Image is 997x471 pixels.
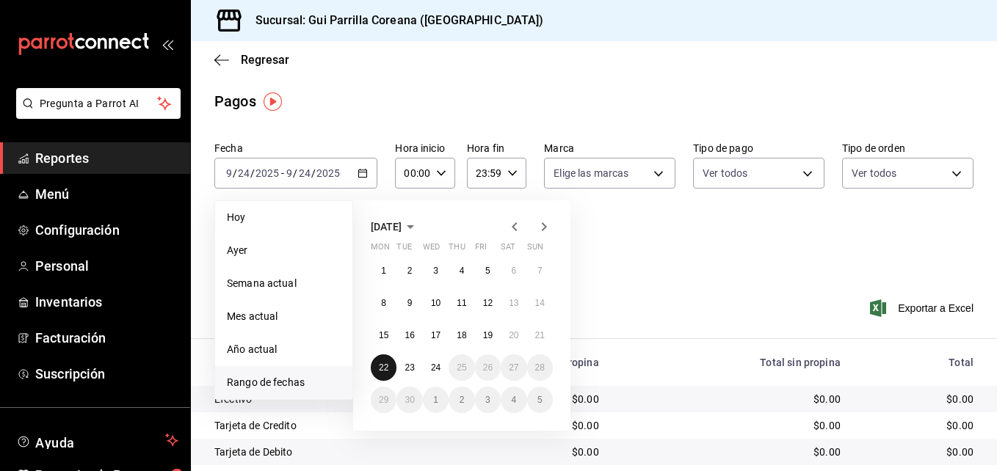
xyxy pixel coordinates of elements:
span: / [311,167,316,179]
abbr: September 28, 2025 [535,362,545,373]
span: Menú [35,184,178,204]
abbr: September 4, 2025 [460,266,465,276]
abbr: September 8, 2025 [381,298,386,308]
button: October 1, 2025 [423,387,449,413]
button: Regresar [214,53,289,67]
button: September 26, 2025 [475,354,501,381]
abbr: Saturday [501,242,515,258]
abbr: September 7, 2025 [537,266,543,276]
button: September 9, 2025 [396,290,422,316]
button: September 12, 2025 [475,290,501,316]
abbr: September 24, 2025 [431,362,441,373]
button: September 21, 2025 [527,322,553,348]
input: ---- [316,167,341,179]
span: Reportes [35,148,178,168]
span: - [281,167,284,179]
label: Hora fin [467,143,526,153]
span: Ayuda [35,431,159,449]
abbr: September 14, 2025 [535,298,545,308]
abbr: Monday [371,242,390,258]
abbr: September 27, 2025 [509,362,518,373]
div: $0.00 [481,445,599,459]
label: Fecha [214,143,377,153]
div: $0.00 [623,392,841,406]
button: September 23, 2025 [396,354,422,381]
div: Total [864,357,974,368]
button: Exportar a Excel [873,299,974,317]
button: September 29, 2025 [371,387,396,413]
button: October 2, 2025 [449,387,474,413]
span: Elige las marcas [554,166,628,180]
span: Rango de fechas [227,375,341,390]
div: $0.00 [623,418,841,433]
abbr: September 3, 2025 [433,266,438,276]
abbr: September 21, 2025 [535,330,545,340]
abbr: October 5, 2025 [537,395,543,405]
abbr: September 30, 2025 [405,395,414,405]
span: Regresar [241,53,289,67]
abbr: Friday [475,242,487,258]
abbr: September 17, 2025 [431,330,441,340]
button: September 30, 2025 [396,387,422,413]
label: Tipo de pago [693,143,824,153]
input: ---- [255,167,280,179]
button: September 22, 2025 [371,354,396,381]
div: $0.00 [623,445,841,459]
button: September 16, 2025 [396,322,422,348]
abbr: September 26, 2025 [483,362,493,373]
abbr: September 22, 2025 [379,362,388,373]
abbr: October 4, 2025 [511,395,516,405]
span: Hoy [227,210,341,225]
button: September 10, 2025 [423,290,449,316]
abbr: September 16, 2025 [405,330,414,340]
button: September 2, 2025 [396,258,422,284]
button: September 1, 2025 [371,258,396,284]
abbr: Sunday [527,242,543,258]
button: September 7, 2025 [527,258,553,284]
button: September 13, 2025 [501,290,526,316]
input: -- [298,167,311,179]
span: Pregunta a Parrot AI [40,96,158,112]
span: Facturación [35,328,178,348]
button: September 15, 2025 [371,322,396,348]
button: September 27, 2025 [501,354,526,381]
button: September 17, 2025 [423,322,449,348]
button: September 14, 2025 [527,290,553,316]
span: Inventarios [35,292,178,312]
div: Total sin propina [623,357,841,368]
button: September 3, 2025 [423,258,449,284]
div: $0.00 [864,392,974,406]
div: $0.00 [864,445,974,459]
abbr: Thursday [449,242,465,258]
button: Tooltip marker [264,92,282,111]
abbr: September 19, 2025 [483,330,493,340]
span: Ayer [227,243,341,258]
button: October 5, 2025 [527,387,553,413]
label: Hora inicio [395,143,454,153]
abbr: Tuesday [396,242,411,258]
button: [DATE] [371,218,419,235]
abbr: September 5, 2025 [485,266,490,276]
h3: Sucursal: Gui Parrilla Coreana ([GEOGRAPHIC_DATA]) [244,12,544,29]
div: Tarjeta de Debito [214,445,457,459]
button: September 25, 2025 [449,354,474,381]
span: Ver todos [852,166,896,180]
span: Año actual [227,342,341,357]
abbr: Wednesday [423,242,440,258]
span: / [250,167,255,179]
span: Semana actual [227,276,341,291]
abbr: October 1, 2025 [433,395,438,405]
abbr: September 10, 2025 [431,298,441,308]
input: -- [286,167,293,179]
button: September 19, 2025 [475,322,501,348]
button: October 4, 2025 [501,387,526,413]
span: / [293,167,297,179]
button: September 5, 2025 [475,258,501,284]
abbr: October 2, 2025 [460,395,465,405]
span: Configuración [35,220,178,240]
div: Pagos [214,90,256,112]
button: September 28, 2025 [527,354,553,381]
span: Personal [35,256,178,276]
button: September 11, 2025 [449,290,474,316]
label: Marca [544,143,675,153]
